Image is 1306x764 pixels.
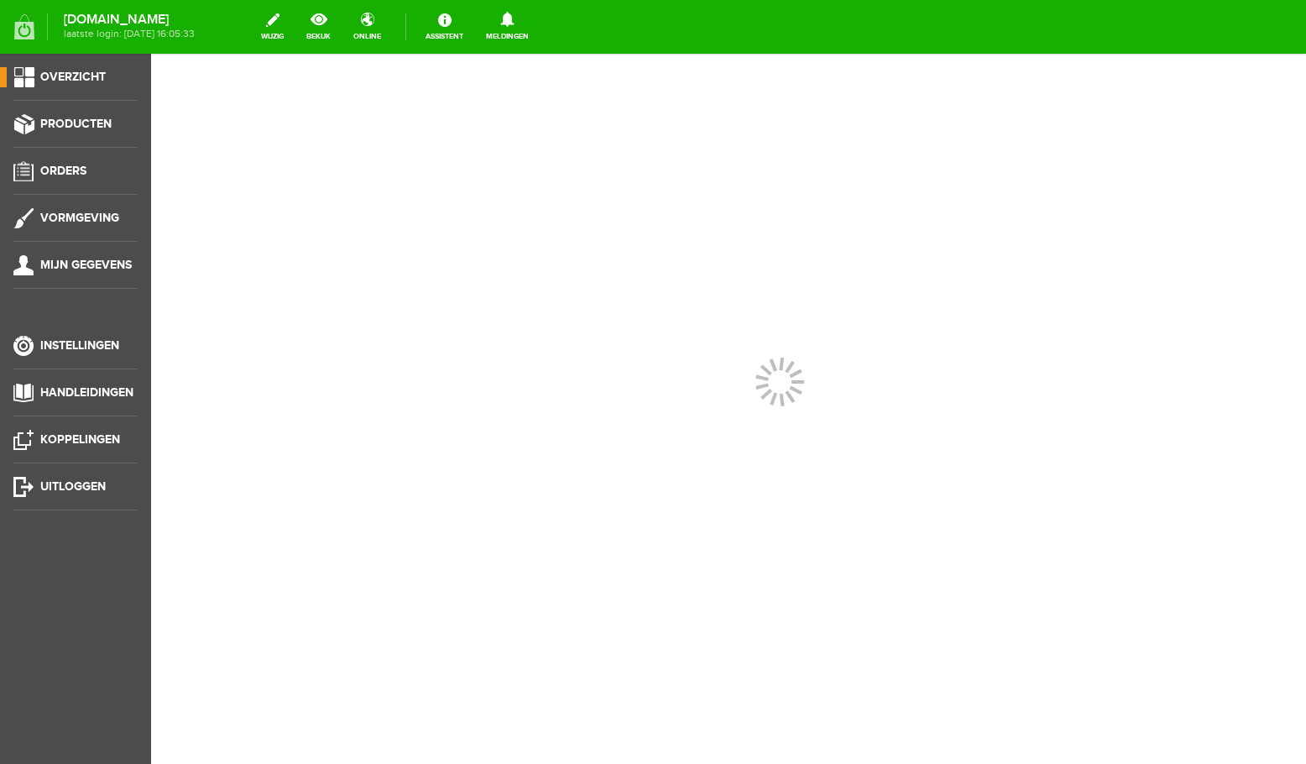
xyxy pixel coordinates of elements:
[343,8,391,45] a: online
[40,385,133,400] span: Handleidingen
[296,8,341,45] a: bekijk
[40,432,120,447] span: Koppelingen
[64,15,195,24] strong: [DOMAIN_NAME]
[64,29,195,39] span: laatste login: [DATE] 16:05:33
[476,8,539,45] a: Meldingen
[40,70,106,84] span: Overzicht
[40,117,112,131] span: Producten
[415,8,473,45] a: Assistent
[40,479,106,494] span: Uitloggen
[251,8,294,45] a: wijzig
[40,258,132,272] span: Mijn gegevens
[40,338,119,353] span: Instellingen
[40,164,86,178] span: Orders
[40,211,119,225] span: Vormgeving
